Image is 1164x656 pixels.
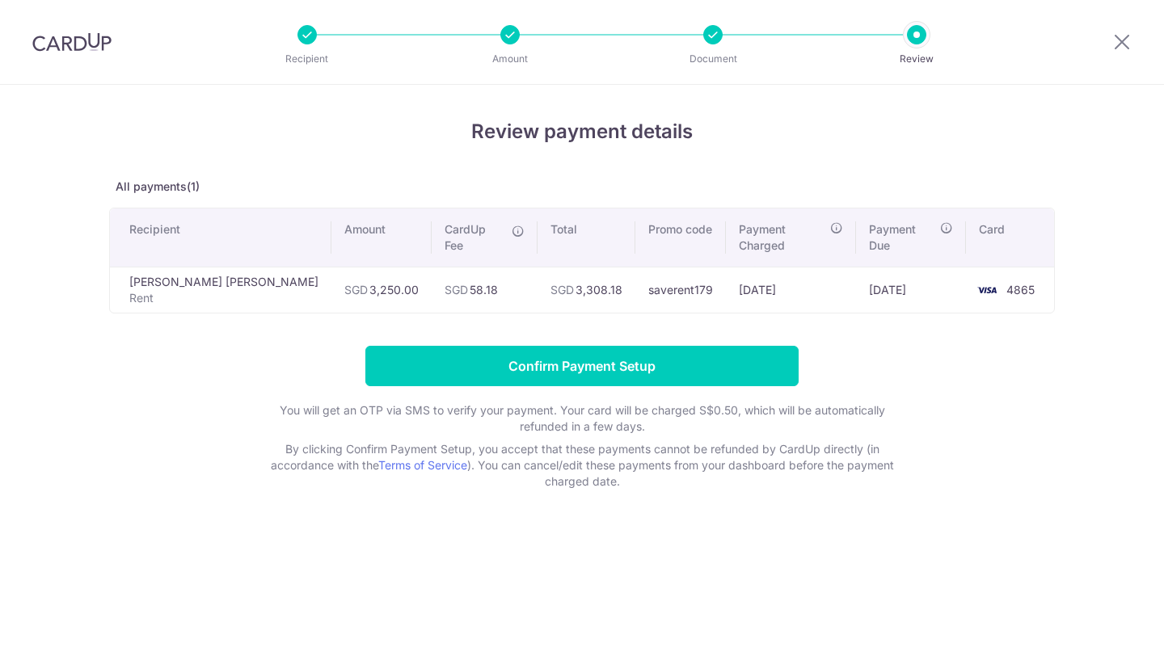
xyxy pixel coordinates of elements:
p: Document [653,51,773,67]
span: SGD [344,283,368,296]
td: [PERSON_NAME] [PERSON_NAME] [110,267,331,313]
th: Recipient [110,208,331,267]
span: SGD [550,283,574,296]
input: Confirm Payment Setup [365,346,799,386]
p: Review [857,51,976,67]
span: Payment Due [869,221,935,254]
iframe: Opens a widget where you can find more information [1060,608,1148,648]
p: By clicking Confirm Payment Setup, you accept that these payments cannot be refunded by CardUp di... [259,441,905,490]
span: 4865 [1006,283,1035,296]
th: Promo code [635,208,726,267]
td: saverent179 [635,267,726,313]
th: Card [966,208,1054,267]
a: Terms of Service [378,458,467,472]
img: <span class="translation_missing" title="translation missing: en.account_steps.new_confirm_form.b... [971,280,1003,300]
td: [DATE] [856,267,966,313]
p: Rent [129,290,318,306]
th: Total [538,208,635,267]
th: Amount [331,208,432,267]
td: 3,308.18 [538,267,635,313]
td: [DATE] [726,267,856,313]
span: CardUp Fee [445,221,504,254]
img: CardUp [32,32,112,52]
p: Recipient [247,51,367,67]
p: All payments(1) [109,179,1055,195]
p: You will get an OTP via SMS to verify your payment. Your card will be charged S$0.50, which will ... [259,402,905,435]
td: 3,250.00 [331,267,432,313]
span: Payment Charged [739,221,825,254]
p: Amount [450,51,570,67]
td: 58.18 [432,267,538,313]
h4: Review payment details [109,117,1055,146]
span: SGD [445,283,468,296]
